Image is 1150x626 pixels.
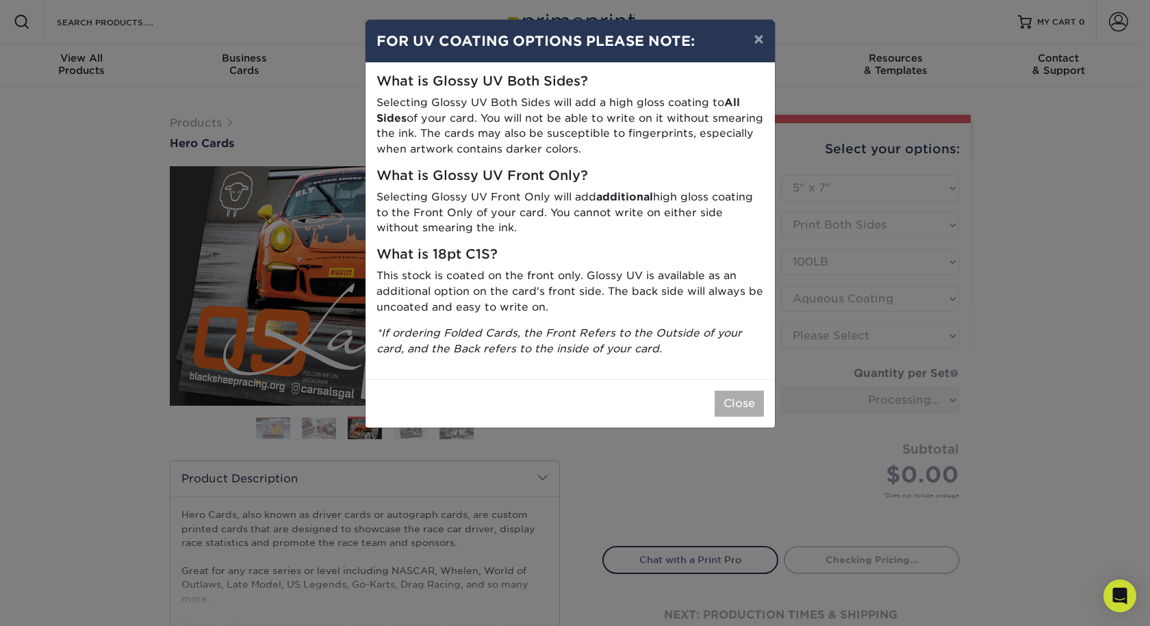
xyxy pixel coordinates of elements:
p: This stock is coated on the front only. Glossy UV is available as an additional option on the car... [376,268,764,315]
p: Selecting Glossy UV Both Sides will add a high gloss coating to of your card. You will not be abl... [376,95,764,157]
button: Close [715,391,764,417]
h5: What is Glossy UV Both Sides? [376,74,764,90]
strong: All Sides [376,96,740,125]
h5: What is 18pt C1S? [376,247,764,263]
p: Selecting Glossy UV Front Only will add high gloss coating to the Front Only of your card. You ca... [376,190,764,236]
h5: What is Glossy UV Front Only? [376,168,764,184]
strong: additional [596,190,653,203]
div: Open Intercom Messenger [1103,579,1136,612]
i: *If ordering Folded Cards, the Front Refers to the Outside of your card, and the Back refers to t... [376,326,742,355]
h4: FOR UV COATING OPTIONS PLEASE NOTE: [376,31,764,51]
button: × [743,20,774,58]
